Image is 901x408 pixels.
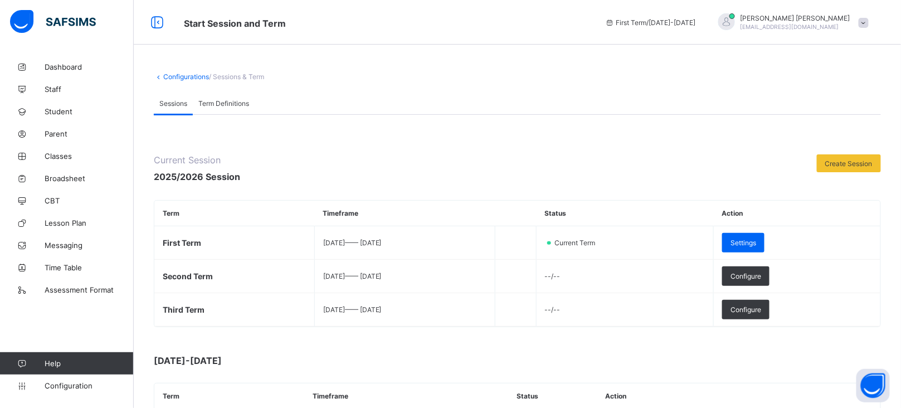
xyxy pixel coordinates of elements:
[741,14,850,22] span: [PERSON_NAME] [PERSON_NAME]
[45,129,134,138] span: Parent
[45,381,133,390] span: Configuration
[323,239,382,247] span: [DATE] —— [DATE]
[536,293,713,327] td: --/--
[10,10,96,33] img: safsims
[730,272,761,280] span: Configure
[605,18,696,27] span: session/term information
[154,201,314,226] th: Term
[45,285,134,294] span: Assessment Format
[741,23,839,30] span: [EMAIL_ADDRESS][DOMAIN_NAME]
[730,305,761,314] span: Configure
[45,85,134,94] span: Staff
[856,369,890,402] button: Open asap
[536,260,713,293] td: --/--
[45,152,134,161] span: Classes
[45,218,134,227] span: Lesson Plan
[45,174,134,183] span: Broadsheet
[163,271,213,281] span: Second Term
[163,72,209,81] a: Configurations
[209,72,264,81] span: / Sessions & Term
[323,272,382,280] span: [DATE] —— [DATE]
[163,305,204,314] span: Third Term
[714,201,880,226] th: Action
[184,18,286,29] span: Start Session and Term
[45,196,134,205] span: CBT
[45,241,134,250] span: Messaging
[154,355,377,366] span: [DATE]-[DATE]
[536,201,713,226] th: Status
[154,171,240,182] span: 2025/2026 Session
[45,107,134,116] span: Student
[154,154,240,166] span: Current Session
[553,239,602,247] span: Current Term
[198,99,249,108] span: Term Definitions
[159,99,187,108] span: Sessions
[825,159,873,168] span: Create Session
[323,305,382,314] span: [DATE] —— [DATE]
[707,13,874,32] div: JEREMIAHBENJAMIN
[45,263,134,272] span: Time Table
[314,201,495,226] th: Timeframe
[163,238,201,247] span: First Term
[730,239,756,247] span: Settings
[45,359,133,368] span: Help
[45,62,134,71] span: Dashboard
